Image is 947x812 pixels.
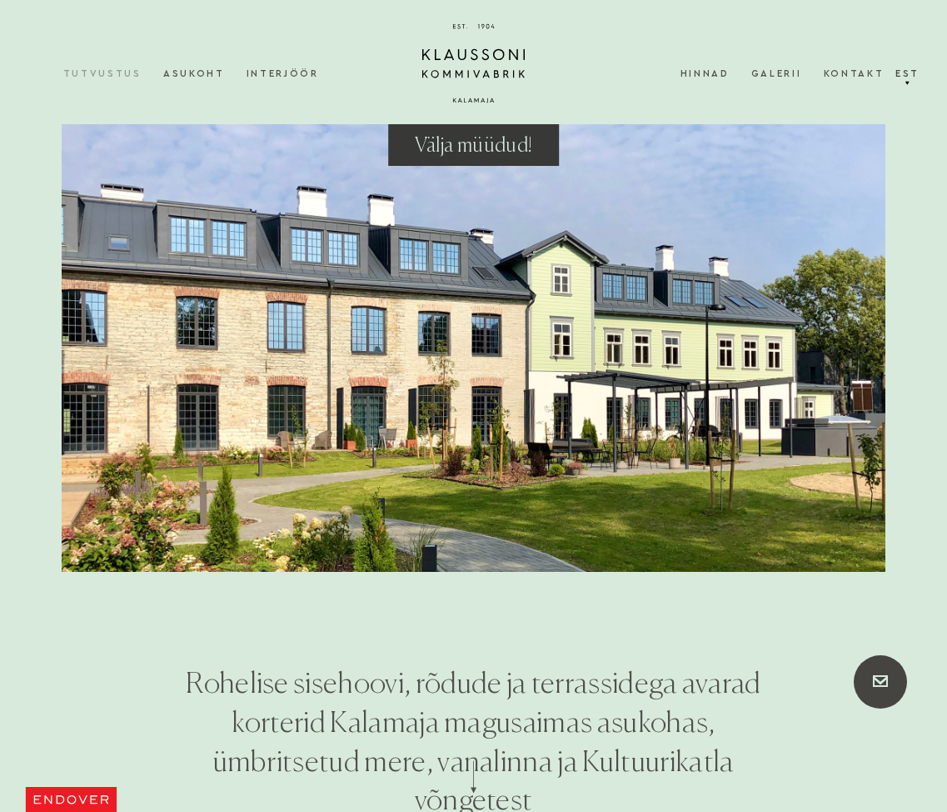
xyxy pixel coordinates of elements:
a: Interjöör [247,52,341,97]
a: Est [892,52,922,97]
iframe: Chatbot [837,702,924,789]
img: Klaussoni_avaleht 1 [62,124,885,572]
a: Kontakt [824,52,884,97]
a: Asukoht [163,52,247,97]
h3: Välja müüdud! [415,134,533,159]
a: Galerii [751,52,824,97]
a: Tutvustus [63,52,163,97]
a: Hinnad [680,52,751,97]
